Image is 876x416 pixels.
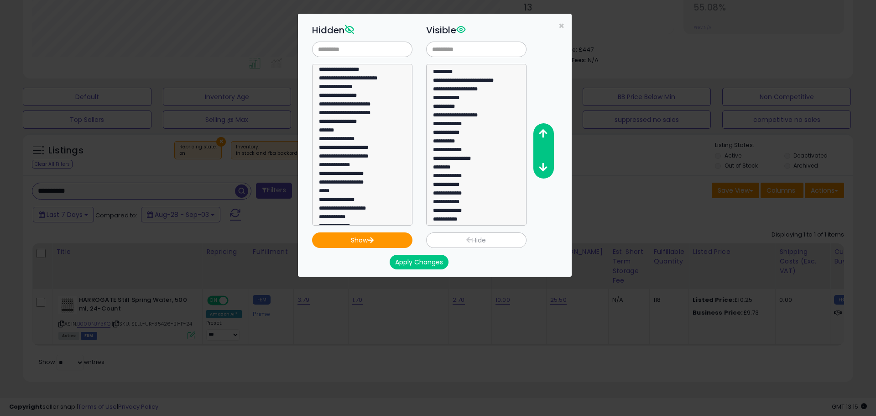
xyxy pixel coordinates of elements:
span: × [558,19,564,32]
button: Apply Changes [390,255,448,269]
button: Hide [426,232,527,248]
h3: Hidden [312,23,412,37]
button: Show [312,232,412,248]
h3: Visible [426,23,527,37]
